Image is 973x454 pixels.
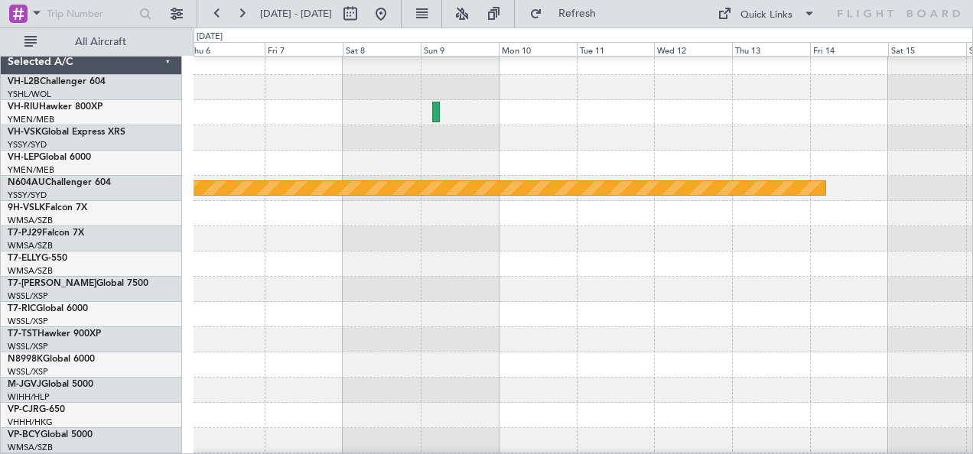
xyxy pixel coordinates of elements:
span: M-JGVJ [8,380,41,389]
span: T7-RIC [8,304,36,313]
span: VH-RIU [8,102,39,112]
div: Wed 12 [654,42,732,56]
span: All Aircraft [40,37,161,47]
a: WSSL/XSP [8,316,48,327]
a: WSSL/XSP [8,341,48,352]
a: YSHL/WOL [8,89,51,100]
span: T7-[PERSON_NAME] [8,279,96,288]
span: T7-PJ29 [8,229,42,238]
span: T7-TST [8,329,37,339]
div: Thu 6 [187,42,265,56]
a: WSSL/XSP [8,290,48,302]
a: T7-PJ29Falcon 7X [8,229,84,238]
a: T7-[PERSON_NAME]Global 7500 [8,279,148,288]
div: Mon 10 [499,42,577,56]
a: WIHH/HLP [8,391,50,403]
span: [DATE] - [DATE] [260,7,332,21]
div: [DATE] [197,31,223,44]
a: M-JGVJGlobal 5000 [8,380,93,389]
a: VH-L2BChallenger 604 [8,77,106,86]
button: Refresh [522,2,614,26]
span: VP-CJR [8,405,39,414]
a: VP-BCYGlobal 5000 [8,430,93,439]
span: VH-L2B [8,77,40,86]
button: All Aircraft [17,30,166,54]
a: WMSA/SZB [8,265,53,277]
a: T7-RICGlobal 6000 [8,304,88,313]
span: VH-VSK [8,128,41,137]
a: VP-CJRG-650 [8,405,65,414]
input: Trip Number [47,2,135,25]
div: Sun 9 [421,42,499,56]
div: Thu 13 [732,42,810,56]
div: Fri 14 [810,42,888,56]
a: WMSA/SZB [8,215,53,226]
a: VH-VSKGlobal Express XRS [8,128,125,137]
a: T7-TSTHawker 900XP [8,329,101,339]
a: WSSL/XSP [8,366,48,378]
span: 9H-VSLK [8,203,45,212]
a: VH-LEPGlobal 6000 [8,153,91,162]
div: Tue 11 [577,42,655,56]
a: WMSA/SZB [8,442,53,453]
a: T7-ELLYG-550 [8,254,67,263]
span: VP-BCY [8,430,41,439]
span: VH-LEP [8,153,39,162]
a: WMSA/SZB [8,240,53,251]
div: Fri 7 [265,42,343,56]
span: Refresh [545,8,610,19]
a: N8998KGlobal 6000 [8,355,95,364]
a: VHHH/HKG [8,417,53,428]
a: 9H-VSLKFalcon 7X [8,203,87,212]
div: Sat 8 [343,42,421,56]
span: T7-ELLY [8,254,41,263]
button: Quick Links [710,2,823,26]
a: YMEN/MEB [8,114,54,125]
span: N8998K [8,355,43,364]
div: Sat 15 [888,42,966,56]
a: YSSY/SYD [8,190,47,201]
a: YSSY/SYD [8,139,47,151]
a: N604AUChallenger 604 [8,178,111,187]
span: N604AU [8,178,45,187]
a: YMEN/MEB [8,164,54,176]
div: Quick Links [740,8,792,23]
a: VH-RIUHawker 800XP [8,102,103,112]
